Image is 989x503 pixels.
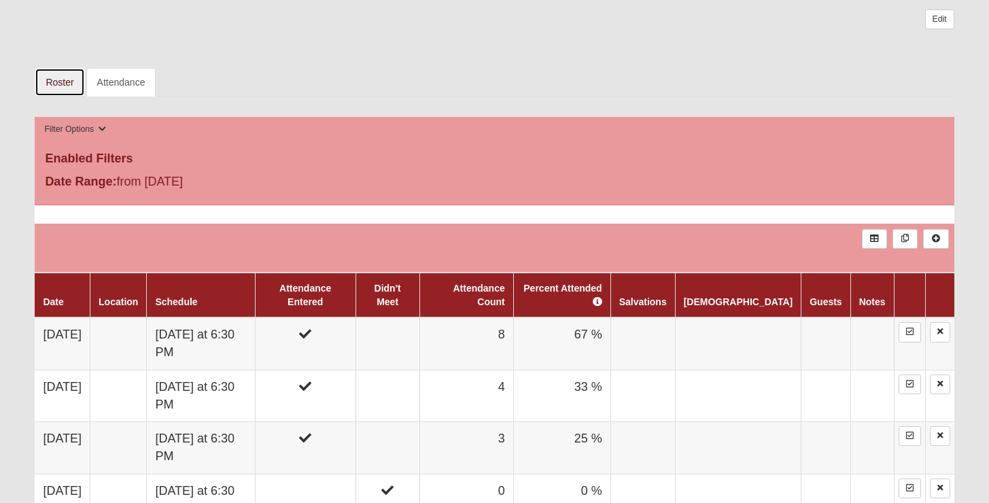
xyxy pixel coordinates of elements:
[453,283,505,307] a: Attendance Count
[419,317,513,370] td: 8
[45,152,943,167] h4: Enabled Filters
[610,273,675,317] th: Salvations
[523,283,602,307] a: Percent Attended
[35,422,90,474] td: [DATE]
[279,283,331,307] a: Attendance Entered
[419,422,513,474] td: 3
[147,317,255,370] td: [DATE] at 6:30 PM
[43,296,63,307] a: Date
[35,173,341,194] div: from [DATE]
[513,422,610,474] td: 25 %
[923,229,948,249] a: Alt+N
[930,426,950,446] a: Delete
[892,229,918,249] a: Merge Records into Merge Template
[147,370,255,421] td: [DATE] at 6:30 PM
[801,273,850,317] th: Guests
[419,370,513,421] td: 4
[155,296,197,307] a: Schedule
[35,370,90,421] td: [DATE]
[99,296,138,307] a: Location
[375,283,401,307] a: Didn't Meet
[513,370,610,421] td: 33 %
[862,229,887,249] a: Export to Excel
[859,296,886,307] a: Notes
[675,273,801,317] th: [DEMOGRAPHIC_DATA]
[35,68,84,97] a: Roster
[35,317,90,370] td: [DATE]
[86,68,156,97] a: Attendance
[40,122,110,137] button: Filter Options
[45,173,116,191] label: Date Range:
[930,375,950,394] a: Delete
[930,322,950,342] a: Delete
[513,317,610,370] td: 67 %
[899,322,921,342] a: Enter Attendance
[925,10,954,29] a: Edit
[899,426,921,446] a: Enter Attendance
[147,422,255,474] td: [DATE] at 6:30 PM
[899,375,921,394] a: Enter Attendance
